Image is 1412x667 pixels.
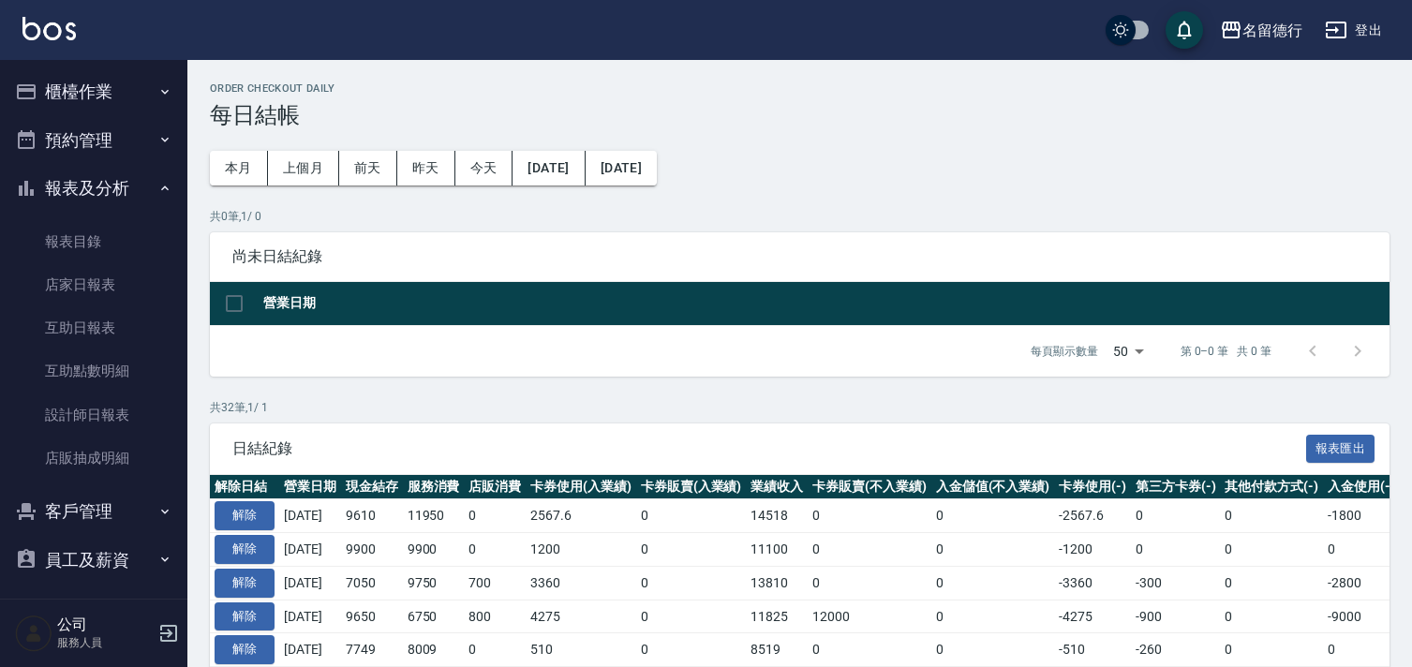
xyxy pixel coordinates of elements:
td: -260 [1131,633,1221,667]
td: -9000 [1323,600,1400,633]
td: 0 [1131,533,1221,567]
th: 卡券使用(-) [1054,475,1131,499]
th: 現金結存 [341,475,403,499]
th: 營業日期 [279,475,341,499]
h3: 每日結帳 [210,102,1390,128]
th: 卡券販賣(不入業績) [808,475,931,499]
button: 解除 [215,602,275,631]
td: [DATE] [279,633,341,667]
th: 入金使用(-) [1323,475,1400,499]
button: save [1166,11,1203,49]
td: 0 [1220,633,1323,667]
a: 店家日報表 [7,263,180,306]
td: 0 [1220,533,1323,567]
td: 510 [526,633,636,667]
td: 0 [636,633,747,667]
td: 0 [931,533,1055,567]
td: 6750 [403,600,465,633]
td: 14518 [746,499,808,533]
td: 0 [1323,533,1400,567]
p: 共 32 筆, 1 / 1 [210,399,1390,416]
td: -900 [1131,600,1221,633]
button: 解除 [215,569,275,598]
button: 登出 [1317,13,1390,48]
a: 店販抽成明細 [7,437,180,480]
td: 1200 [526,533,636,567]
td: 13810 [746,566,808,600]
td: -2800 [1323,566,1400,600]
th: 卡券販賣(入業績) [636,475,747,499]
p: 共 0 筆, 1 / 0 [210,208,1390,225]
button: 報表匯出 [1306,435,1375,464]
button: 昨天 [397,151,455,185]
button: [DATE] [586,151,657,185]
td: 0 [931,566,1055,600]
td: -4275 [1054,600,1131,633]
button: 預約管理 [7,116,180,165]
button: 商品管理 [7,584,180,632]
td: 0 [1220,499,1323,533]
td: 700 [464,566,526,600]
button: 解除 [215,535,275,564]
td: [DATE] [279,566,341,600]
a: 互助日報表 [7,306,180,349]
button: 前天 [339,151,397,185]
a: 設計師日報表 [7,393,180,437]
th: 營業日期 [259,282,1390,326]
th: 第三方卡券(-) [1131,475,1221,499]
h5: 公司 [57,615,153,634]
td: [DATE] [279,533,341,567]
td: 9900 [403,533,465,567]
button: 員工及薪資 [7,536,180,585]
button: [DATE] [513,151,585,185]
td: 0 [808,533,931,567]
th: 卡券使用(入業績) [526,475,636,499]
img: Person [15,615,52,652]
div: 50 [1106,326,1151,377]
td: 0 [636,533,747,567]
td: 9650 [341,600,403,633]
a: 互助點數明細 [7,349,180,393]
td: 0 [636,566,747,600]
th: 服務消費 [403,475,465,499]
a: 報表目錄 [7,220,180,263]
p: 每頁顯示數量 [1031,343,1098,360]
td: 9900 [341,533,403,567]
td: 0 [464,633,526,667]
td: 0 [1323,633,1400,667]
p: 第 0–0 筆 共 0 筆 [1181,343,1271,360]
button: 客戶管理 [7,487,180,536]
td: 8009 [403,633,465,667]
td: 2567.6 [526,499,636,533]
h2: Order checkout daily [210,82,1390,95]
th: 其他付款方式(-) [1220,475,1323,499]
td: -300 [1131,566,1221,600]
td: 0 [808,566,931,600]
td: -1200 [1054,533,1131,567]
td: 11950 [403,499,465,533]
td: 0 [1220,566,1323,600]
td: 11825 [746,600,808,633]
th: 解除日結 [210,475,279,499]
td: -510 [1054,633,1131,667]
img: Logo [22,17,76,40]
td: 7050 [341,566,403,600]
td: 0 [464,499,526,533]
div: 名留德行 [1242,19,1302,42]
td: 0 [636,600,747,633]
span: 日結紀錄 [232,439,1306,458]
th: 業績收入 [746,475,808,499]
td: 11100 [746,533,808,567]
td: -1800 [1323,499,1400,533]
button: 上個月 [268,151,339,185]
th: 入金儲值(不入業績) [931,475,1055,499]
th: 店販消費 [464,475,526,499]
td: 800 [464,600,526,633]
td: -3360 [1054,566,1131,600]
td: 3360 [526,566,636,600]
p: 服務人員 [57,634,153,651]
td: 12000 [808,600,931,633]
td: 7749 [341,633,403,667]
td: 0 [931,633,1055,667]
td: 0 [808,499,931,533]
